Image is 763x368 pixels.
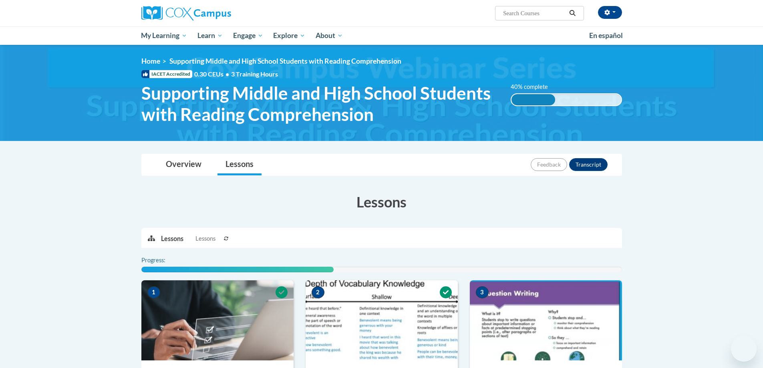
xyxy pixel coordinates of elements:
iframe: Button to launch messaging window [731,336,757,362]
a: Explore [268,26,310,45]
div: 40% complete [511,94,555,105]
img: Course Image [306,280,458,360]
a: Home [141,57,160,65]
span: En español [589,31,623,40]
span: My Learning [141,31,187,40]
span: Supporting Middle and High School Students with Reading Comprehension [169,57,401,65]
div: Main menu [129,26,634,45]
label: Progress: [141,256,187,265]
a: Overview [158,154,209,175]
input: Search Courses [502,8,566,18]
span: 3 [476,286,489,298]
span: Explore [273,31,305,40]
label: 40% complete [511,82,557,91]
span: 2 [312,286,324,298]
a: Cox Campus [141,6,294,20]
button: Search [566,8,578,18]
a: Engage [228,26,268,45]
span: 1 [147,286,160,298]
a: About [310,26,348,45]
img: Course Image [141,280,294,360]
span: Supporting Middle and High School Students with Reading Comprehension [141,82,499,125]
span: Lessons [195,234,215,243]
span: 0.30 CEUs [194,70,231,78]
a: Learn [192,26,228,45]
button: Feedback [531,158,567,171]
span: Learn [197,31,223,40]
h3: Lessons [141,192,622,212]
a: My Learning [136,26,193,45]
button: Transcript [569,158,608,171]
span: About [316,31,343,40]
a: Lessons [217,154,262,175]
span: IACET Accredited [141,70,192,78]
span: 3 Training Hours [231,70,278,78]
span: Engage [233,31,263,40]
p: Lessons [161,234,183,243]
img: Cox Campus [141,6,231,20]
button: Account Settings [598,6,622,19]
span: • [225,70,229,78]
img: Course Image [470,280,622,360]
a: En español [584,27,628,44]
